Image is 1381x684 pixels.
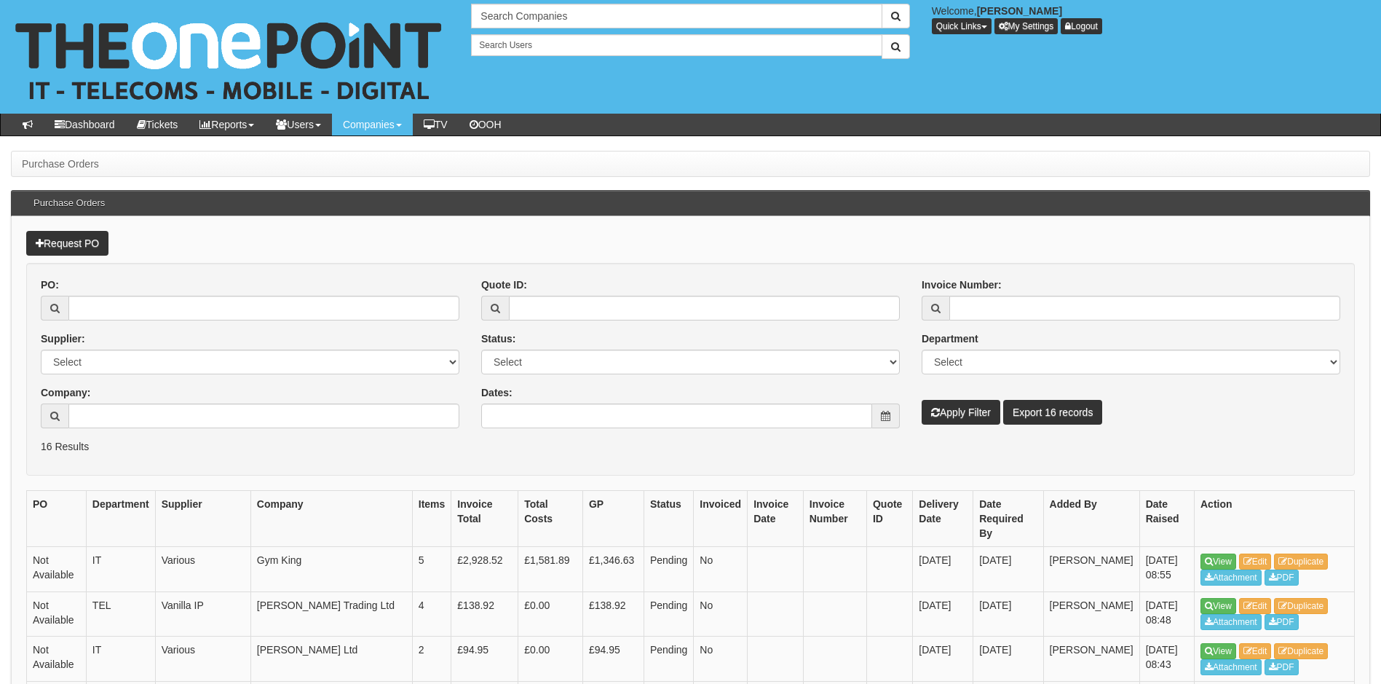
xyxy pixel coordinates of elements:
th: Delivery Date [913,491,973,547]
td: [DATE] 08:43 [1139,637,1194,682]
th: Date Required By [973,491,1043,547]
input: Search Users [471,34,882,56]
th: Company [250,491,412,547]
input: Search Companies [471,4,882,28]
td: Pending [644,547,693,592]
th: Invoice Date [748,491,804,547]
li: Purchase Orders [22,157,99,171]
label: Quote ID: [481,278,527,292]
td: Gym King [250,547,412,592]
td: [DATE] [913,591,973,637]
td: [DATE] [973,637,1043,682]
a: Edit [1239,643,1272,659]
td: [DATE] [973,547,1043,592]
label: Status: [481,331,515,346]
label: Dates: [481,385,513,400]
td: £1,581.89 [518,547,583,592]
a: Duplicate [1274,598,1328,614]
a: PDF [1265,570,1299,586]
td: [PERSON_NAME] [1043,547,1139,592]
td: [PERSON_NAME] [1043,637,1139,682]
th: Items [412,491,451,547]
th: Added By [1043,491,1139,547]
td: £138.92 [582,591,644,637]
th: GP [582,491,644,547]
td: £94.95 [451,637,518,682]
td: [DATE] 08:48 [1139,591,1194,637]
td: IT [86,637,155,682]
th: Status [644,491,693,547]
td: [PERSON_NAME] Trading Ltd [250,591,412,637]
a: Duplicate [1274,643,1328,659]
th: Action [1195,491,1355,547]
td: £94.95 [582,637,644,682]
a: View [1200,554,1236,570]
th: Total Costs [518,491,583,547]
td: Not Available [27,637,87,682]
td: Various [155,637,250,682]
a: Tickets [126,114,189,135]
th: Invoice Number [803,491,866,547]
th: Invoiced [694,491,748,547]
a: View [1200,598,1236,614]
td: Pending [644,637,693,682]
td: £1,346.63 [582,547,644,592]
a: Companies [332,114,413,135]
h3: Purchase Orders [26,191,112,216]
td: [DATE] 08:55 [1139,547,1194,592]
a: PDF [1265,659,1299,675]
a: PDF [1265,614,1299,630]
td: [PERSON_NAME] Ltd [250,637,412,682]
a: Dashboard [44,114,126,135]
td: 2 [412,637,451,682]
a: Attachment [1200,570,1262,586]
td: IT [86,547,155,592]
p: 16 Results [41,439,1340,454]
button: Quick Links [932,18,992,34]
td: No [694,637,748,682]
a: Edit [1239,554,1272,570]
th: Department [86,491,155,547]
th: Date Raised [1139,491,1194,547]
td: TEL [86,591,155,637]
th: Supplier [155,491,250,547]
a: OOH [459,114,513,135]
th: Invoice Total [451,491,518,547]
td: £0.00 [518,637,583,682]
a: Export 16 records [1003,400,1103,425]
label: Department [922,331,978,346]
a: Users [265,114,332,135]
a: Reports [189,114,265,135]
td: Various [155,547,250,592]
td: [PERSON_NAME] [1043,591,1139,637]
td: No [694,547,748,592]
label: Company: [41,385,90,400]
td: [DATE] [913,547,973,592]
a: My Settings [994,18,1058,34]
a: Attachment [1200,659,1262,675]
button: Apply Filter [922,400,1000,425]
a: Logout [1061,18,1102,34]
td: 5 [412,547,451,592]
td: Vanilla IP [155,591,250,637]
td: £138.92 [451,591,518,637]
a: Edit [1239,598,1272,614]
td: [DATE] [973,591,1043,637]
td: Not Available [27,547,87,592]
a: Attachment [1200,614,1262,630]
td: [DATE] [913,637,973,682]
a: TV [413,114,459,135]
label: Invoice Number: [922,278,1002,292]
td: £2,928.52 [451,547,518,592]
label: PO: [41,278,59,292]
td: Pending [644,591,693,637]
td: 4 [412,591,451,637]
label: Supplier: [41,331,85,346]
b: [PERSON_NAME] [977,5,1062,17]
td: No [694,591,748,637]
th: Quote ID [866,491,912,547]
a: View [1200,643,1236,659]
a: Request PO [26,231,108,256]
td: £0.00 [518,591,583,637]
th: PO [27,491,87,547]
